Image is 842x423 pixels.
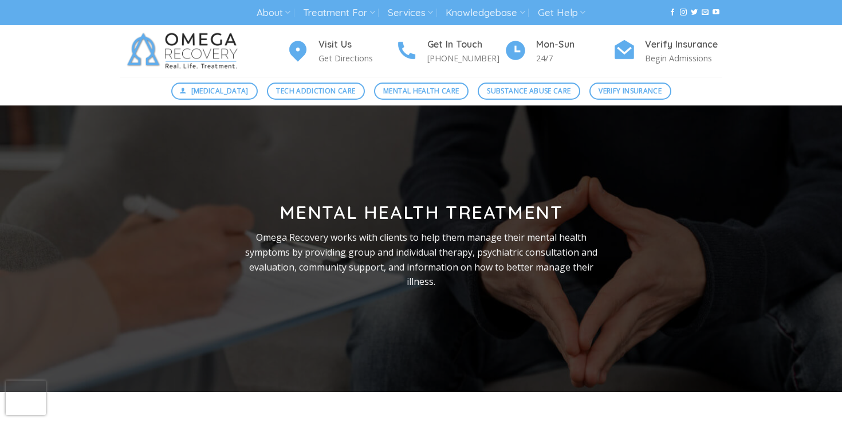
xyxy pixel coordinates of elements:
iframe: reCAPTCHA [6,381,46,415]
a: Services [388,2,433,23]
a: About [257,2,290,23]
a: Follow on YouTube [713,9,719,17]
a: Verify Insurance [589,83,671,100]
a: Follow on Facebook [669,9,676,17]
a: Verify Insurance Begin Admissions [613,37,722,65]
p: [PHONE_NUMBER] [427,52,504,65]
a: Visit Us Get Directions [286,37,395,65]
h4: Visit Us [318,37,395,52]
img: Omega Recovery [120,25,249,77]
p: Omega Recovery works with clients to help them manage their mental health symptoms by providing g... [235,230,607,289]
a: Treatment For [303,2,375,23]
a: Substance Abuse Care [478,83,580,100]
span: Verify Insurance [599,85,662,96]
span: Tech Addiction Care [276,85,355,96]
p: Get Directions [318,52,395,65]
h4: Mon-Sun [536,37,613,52]
a: Knowledgebase [446,2,525,23]
strong: Mental Health Treatment [280,201,563,224]
p: Begin Admissions [645,52,722,65]
span: Substance Abuse Care [487,85,570,96]
span: Mental Health Care [383,85,459,96]
p: 24/7 [536,52,613,65]
h4: Verify Insurance [645,37,722,52]
a: Tech Addiction Care [267,83,365,100]
a: Send us an email [702,9,709,17]
a: Mental Health Care [374,83,469,100]
h4: Get In Touch [427,37,504,52]
a: Get In Touch [PHONE_NUMBER] [395,37,504,65]
a: [MEDICAL_DATA] [171,83,258,100]
span: [MEDICAL_DATA] [191,85,249,96]
a: Follow on Instagram [680,9,687,17]
a: Follow on Twitter [691,9,698,17]
a: Get Help [538,2,585,23]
